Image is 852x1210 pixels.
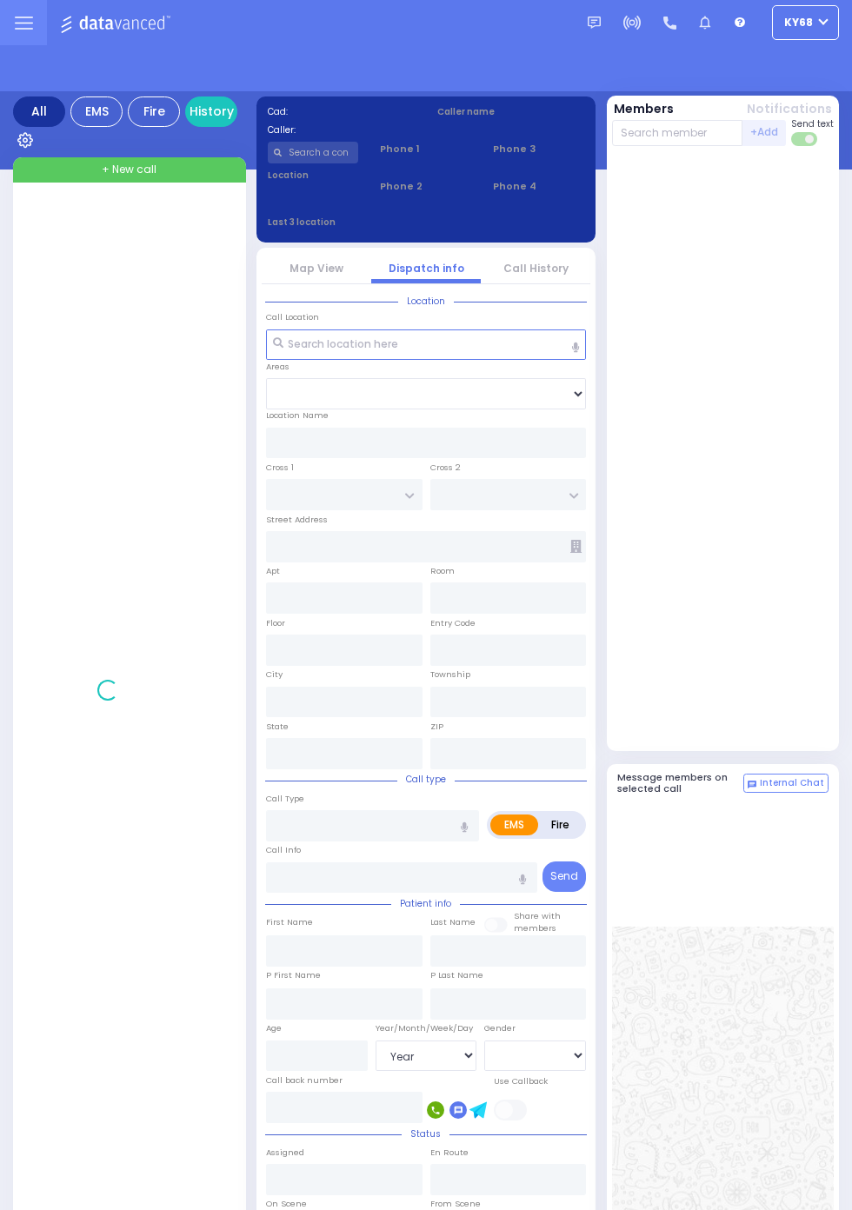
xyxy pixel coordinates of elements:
[402,1127,449,1140] span: Status
[514,922,556,934] span: members
[430,668,470,681] label: Township
[490,814,538,835] label: EMS
[380,142,471,156] span: Phone 1
[376,1022,477,1034] div: Year/Month/Week/Day
[430,565,455,577] label: Room
[185,96,237,127] a: History
[398,295,454,308] span: Location
[266,361,290,373] label: Areas
[430,1147,469,1159] label: En Route
[430,462,461,474] label: Cross 2
[588,17,601,30] img: message.svg
[430,916,476,928] label: Last Name
[430,617,476,629] label: Entry Code
[268,123,416,136] label: Caller:
[266,668,283,681] label: City
[514,910,561,921] small: Share with
[266,916,313,928] label: First Name
[484,1022,516,1034] label: Gender
[266,617,285,629] label: Floor
[266,565,280,577] label: Apt
[760,777,824,789] span: Internal Chat
[617,772,744,794] h5: Message members on selected call
[748,781,756,789] img: comment-alt.png
[542,861,586,892] button: Send
[266,969,321,981] label: P First Name
[266,462,294,474] label: Cross 1
[391,897,460,910] span: Patient info
[268,216,427,229] label: Last 3 location
[102,162,156,177] span: + New call
[266,1022,282,1034] label: Age
[397,773,455,786] span: Call type
[290,261,343,276] a: Map View
[268,142,359,163] input: Search a contact
[614,100,674,118] button: Members
[266,1147,304,1159] label: Assigned
[791,130,819,148] label: Turn off text
[503,261,569,276] a: Call History
[268,105,416,118] label: Cad:
[266,721,289,733] label: State
[430,1198,481,1210] label: From Scene
[747,100,832,118] button: Notifications
[266,844,301,856] label: Call Info
[784,15,813,30] span: ky68
[612,120,743,146] input: Search member
[266,409,329,422] label: Location Name
[493,179,584,194] span: Phone 4
[791,117,834,130] span: Send text
[128,96,180,127] div: Fire
[437,105,585,118] label: Caller name
[266,514,328,526] label: Street Address
[266,793,304,805] label: Call Type
[266,329,586,361] input: Search location here
[380,179,471,194] span: Phone 2
[494,1075,548,1087] label: Use Callback
[537,814,583,835] label: Fire
[266,1198,307,1210] label: On Scene
[389,261,464,276] a: Dispatch info
[570,540,582,553] span: Other building occupants
[430,969,483,981] label: P Last Name
[266,1074,343,1087] label: Call back number
[70,96,123,127] div: EMS
[772,5,839,40] button: ky68
[743,774,829,793] button: Internal Chat
[268,169,359,182] label: Location
[60,12,176,34] img: Logo
[430,721,443,733] label: ZIP
[493,142,584,156] span: Phone 3
[266,311,319,323] label: Call Location
[13,96,65,127] div: All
